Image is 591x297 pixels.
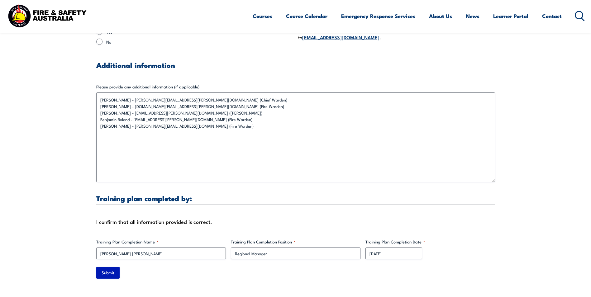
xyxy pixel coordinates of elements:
[253,8,272,24] a: Courses
[365,247,422,259] input: dd/mm/yyyy
[377,26,402,33] a: CLICK HERE
[302,34,379,40] a: [EMAIL_ADDRESS][DOMAIN_NAME]
[96,195,495,202] h3: Training plan completed by:
[96,239,226,245] label: Training Plan Completion Name
[542,8,562,24] a: Contact
[96,267,120,279] input: Submit
[231,239,360,245] label: Training Plan Completion Position
[298,26,495,41] p: Download the Pre-attendance register . Once completed, email it to .
[429,8,452,24] a: About Us
[96,217,495,226] div: I confirm that all information provided is correct.
[106,39,293,45] label: No
[466,8,479,24] a: News
[341,8,415,24] a: Emergency Response Services
[96,61,495,68] h3: Additional information
[286,8,327,24] a: Course Calendar
[365,239,495,245] label: Training Plan Completion Date
[493,8,528,24] a: Learner Portal
[96,84,495,90] label: Please provide any additional information (if applicable)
